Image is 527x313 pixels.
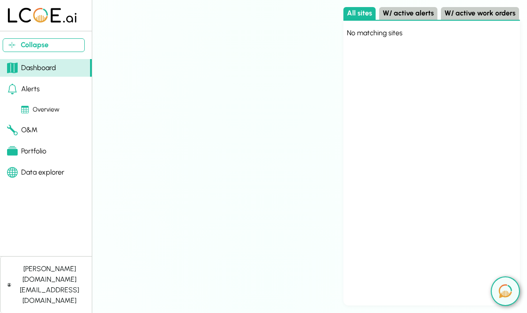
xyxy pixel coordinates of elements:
img: open chat [499,284,512,298]
div: No matching sites [347,28,516,38]
button: Collapse [3,38,85,52]
div: Alerts [7,84,40,94]
div: Overview [21,105,60,115]
div: Select site list category [343,7,520,21]
button: W/ active alerts [379,7,437,20]
div: Portfolio [7,146,46,156]
button: W/ active work orders [441,7,519,20]
div: Dashboard [7,63,56,73]
div: [PERSON_NAME][DOMAIN_NAME][EMAIL_ADDRESS][DOMAIN_NAME] [15,264,85,306]
div: Data explorer [7,167,64,178]
div: O&M [7,125,38,135]
button: All sites [343,7,376,20]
